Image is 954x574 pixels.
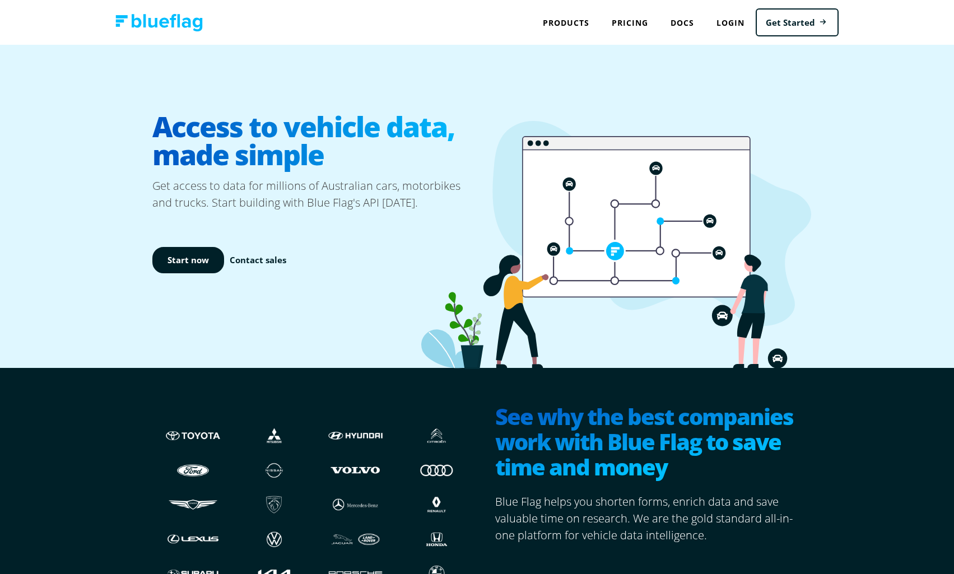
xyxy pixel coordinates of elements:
[152,178,477,211] p: Get access to data for millions of Australian cars, motorbikes and trucks. Start building with Bl...
[245,494,304,515] img: Peugeot logo
[152,104,477,178] h1: Access to vehicle data, made simple
[495,404,802,482] h2: See why the best companies work with Blue Flag to save time and money
[659,11,705,34] a: Docs
[407,529,466,550] img: Honda logo
[326,425,385,446] img: Hyundai logo
[756,8,839,37] a: Get Started
[152,247,224,273] a: Start now
[407,494,466,515] img: Renault logo
[245,425,304,446] img: Mistubishi logo
[245,529,304,550] img: Volkswagen logo
[407,425,466,446] img: Citroen logo
[601,11,659,34] a: Pricing
[164,425,222,446] img: Toyota logo
[326,494,385,515] img: Mercedes logo
[245,459,304,480] img: Nissan logo
[705,11,756,34] a: Login to Blue Flag application
[326,529,385,550] img: JLR logo
[495,493,802,544] p: Blue Flag helps you shorten forms, enrich data and save valuable time on research. We are the gol...
[230,254,286,267] a: Contact sales
[326,459,385,480] img: Volvo logo
[164,459,222,480] img: Ford logo
[532,11,601,34] div: Products
[164,529,222,550] img: Lexus logo
[115,14,203,31] img: Blue Flag logo
[407,459,466,480] img: Audi logo
[164,494,222,515] img: Genesis logo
